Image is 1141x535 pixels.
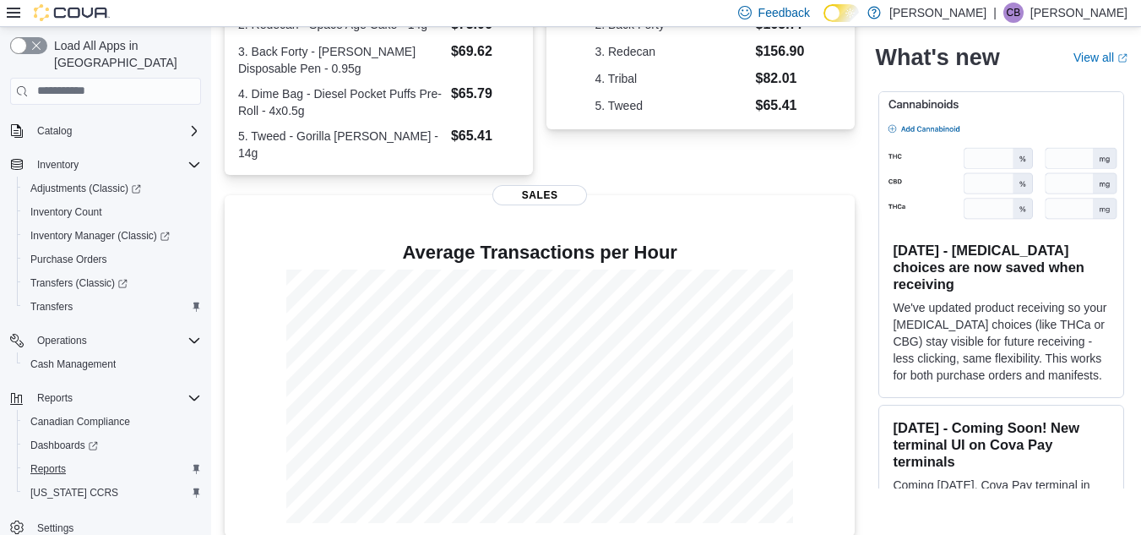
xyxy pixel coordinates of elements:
span: Sales [492,185,587,205]
button: Inventory [30,155,85,175]
a: Cash Management [24,354,122,374]
span: Reports [37,391,73,405]
a: Adjustments (Classic) [24,178,148,199]
dd: $69.62 [451,41,519,62]
button: Operations [3,329,208,352]
span: Reports [30,388,201,408]
a: Dashboards [17,434,208,457]
a: Canadian Compliance [24,412,137,432]
dd: $156.90 [756,41,807,62]
span: Purchase Orders [24,249,201,270]
dd: $65.79 [451,84,519,104]
input: Dark Mode [823,4,859,22]
button: Reports [30,388,79,408]
button: Cash Management [17,352,208,376]
dd: $65.41 [451,126,519,146]
span: Adjustments (Classic) [30,182,141,195]
button: Inventory [3,153,208,177]
a: Purchase Orders [24,249,114,270]
a: Inventory Manager (Classic) [17,224,208,248]
a: Inventory Manager (Classic) [24,226,177,246]
dd: $82.01 [756,68,807,89]
h4: Average Transactions per Hour [238,243,841,263]
div: Casey Bennett [1003,3,1024,23]
span: Canadian Compliance [24,412,201,432]
dt: 5. Tweed [595,97,748,114]
span: Transfers (Classic) [30,276,128,290]
span: Canadian Compliance [30,415,130,429]
button: Catalog [30,121,79,141]
a: Dashboards [24,435,105,456]
span: Operations [30,330,201,351]
dt: 3. Redecan [595,43,748,60]
span: Transfers [24,297,201,317]
span: Reports [30,462,66,476]
dd: $65.41 [756,96,807,116]
span: Cash Management [30,358,116,371]
span: Washington CCRS [24,483,201,503]
dt: 4. Dime Bag - Diesel Pocket Puffs Pre-Roll - 4x0.5g [238,85,444,119]
span: Dashboards [30,439,98,452]
button: Catalog [3,119,208,143]
p: [PERSON_NAME] [1030,3,1127,23]
button: [US_STATE] CCRS [17,481,208,505]
span: Inventory Manager (Classic) [30,229,170,243]
span: Inventory Count [30,205,102,219]
button: Operations [30,330,94,351]
span: CB [1007,3,1021,23]
span: Inventory Manager (Classic) [24,226,201,246]
img: Cova [34,4,110,21]
h2: What's new [875,44,999,71]
span: Dashboards [24,435,201,456]
p: We've updated product receiving so your [MEDICAL_DATA] choices (like THCa or CBG) stay visible fo... [893,299,1110,384]
span: Adjustments (Classic) [24,178,201,199]
a: Inventory Count [24,202,109,222]
span: Transfers [30,300,73,314]
span: Inventory [30,155,201,175]
a: [US_STATE] CCRS [24,483,125,503]
span: Reports [24,459,201,479]
span: Operations [37,334,87,347]
span: Catalog [30,121,201,141]
a: Transfers (Classic) [17,271,208,295]
span: Inventory Count [24,202,201,222]
button: Inventory Count [17,200,208,224]
button: Reports [3,386,208,410]
span: Settings [37,521,73,535]
h3: [DATE] - [MEDICAL_DATA] choices are now saved when receiving [893,242,1110,292]
span: [US_STATE] CCRS [30,486,118,500]
span: Transfers (Classic) [24,273,201,293]
a: Reports [24,459,73,479]
h3: [DATE] - Coming Soon! New terminal UI on Cova Pay terminals [893,419,1110,470]
button: Canadian Compliance [17,410,208,434]
svg: External link [1117,53,1127,63]
a: Transfers [24,297,79,317]
dt: 4. Tribal [595,70,748,87]
span: Feedback [758,4,810,21]
span: Catalog [37,124,72,138]
button: Transfers [17,295,208,319]
dt: 3. Back Forty - [PERSON_NAME] Disposable Pen - 0.95g [238,43,444,77]
dt: 5. Tweed - Gorilla [PERSON_NAME] - 14g [238,128,444,161]
span: Cash Management [24,354,201,374]
button: Purchase Orders [17,248,208,271]
button: Reports [17,457,208,481]
span: Inventory [37,158,79,172]
span: Purchase Orders [30,253,107,266]
a: View allExternal link [1073,51,1127,64]
p: [PERSON_NAME] [889,3,986,23]
span: Load All Apps in [GEOGRAPHIC_DATA] [47,37,201,71]
a: Adjustments (Classic) [17,177,208,200]
p: | [993,3,997,23]
a: Transfers (Classic) [24,273,134,293]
